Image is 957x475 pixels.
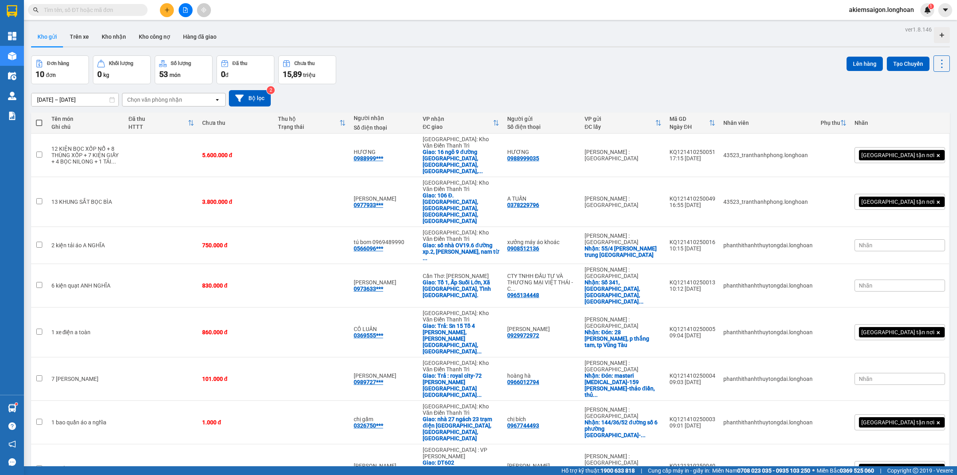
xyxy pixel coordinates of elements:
span: Nhãn [859,376,872,382]
div: 5.600.000 đ [202,152,270,158]
button: Kho công nợ [132,27,177,46]
div: phanthithanhthuytongdai.longhoan [723,329,813,335]
button: Tạo Chuyến [887,57,929,71]
span: 53 [159,69,168,79]
div: Nguyễn Đức Thịnh [354,463,415,469]
div: chị gấm [354,416,415,422]
button: Số lượng53món [155,55,213,84]
div: Thu hộ [278,116,339,122]
div: Người nhận [354,115,415,121]
div: 1.230.000 đ [202,466,270,472]
div: Nguyễn Đức Thịnh [507,463,577,469]
div: 7 thùng anh tùng [51,376,121,382]
span: [GEOGRAPHIC_DATA] tận nơi [861,152,934,159]
img: dashboard-icon [8,32,16,40]
div: phanthithanhthuytongdai.longhoan [723,466,813,472]
sup: 1 [15,403,18,405]
span: 1 [929,4,932,9]
span: ⚪️ [812,469,815,472]
div: [GEOGRAPHIC_DATA] : VP [PERSON_NAME] [423,447,499,459]
div: [PERSON_NAME] : [GEOGRAPHIC_DATA] [585,406,662,419]
span: ... [423,255,427,261]
div: tú bom 0969489990 [354,239,415,245]
span: 0 [97,69,102,79]
div: 10:15 [DATE] [670,245,715,252]
span: message [8,458,16,466]
div: Đã thu [232,61,247,66]
span: copyright [913,468,918,473]
div: ĐC lấy [585,124,655,130]
span: plus [164,7,170,13]
span: ... [641,432,646,438]
span: ... [593,392,598,398]
div: 830.000 đ [202,282,270,289]
button: file-add [179,3,193,17]
span: ... [477,392,482,398]
div: 0965134448 [507,292,539,298]
img: warehouse-icon [8,404,16,412]
div: 17:15 [DATE] [670,155,715,162]
span: đ [225,72,228,78]
div: 3.800.000 đ [202,199,270,205]
div: phanthithanhthuytongdai.longhoan [723,419,813,426]
div: HƯƠNG [354,149,415,155]
div: 13 KHUNG SẮT BỌC BÌA [51,199,121,205]
th: Toggle SortBy [419,112,503,134]
span: 0 [221,69,225,79]
div: Giao: 106 Đ. Cầu Giấy, Quan Hoa, Cầu Giấy, Hà Nội [423,192,499,224]
div: Giao: số nhà OV19.6 đường xp.2, xuân phương, nam từ liêm, hà nội [423,242,499,261]
th: Toggle SortBy [817,112,851,134]
div: A TUẤN [507,195,577,202]
div: 750.000 đ [202,242,270,248]
div: Tạo kho hàng mới [934,27,950,43]
button: Chưa thu15,89 triệu [278,55,336,84]
div: [GEOGRAPHIC_DATA]: Kho Văn Điển Thanh Trì [423,229,499,242]
div: Chọn văn phòng nhận [127,96,182,104]
span: 15,89 [283,69,302,79]
div: 09:03 [DATE] [670,379,715,385]
button: plus [160,3,174,17]
button: Kho nhận [95,27,132,46]
div: NGUYỄN TIẾN THƯỜNG [507,326,577,332]
span: Nhãn [859,242,872,248]
th: Toggle SortBy [124,112,198,134]
span: notification [8,440,16,448]
div: 0966012794 [507,379,539,385]
div: Mã GD [670,116,709,122]
div: phanthithanhthuytongdai.longhoan [723,282,813,289]
div: Nhận: Đón: masteri t3-159 võ nguyên giáp-thảo điền, thủ đức HCM [585,373,662,398]
div: KQ121410250003 [670,416,715,422]
div: KQ121310250040 [670,463,715,469]
div: [PERSON_NAME] : [GEOGRAPHIC_DATA] [585,195,662,208]
span: caret-down [942,6,949,14]
div: Anh Hồ Lâm [354,279,415,286]
strong: 1900 633 818 [601,467,635,474]
input: Select a date range. [32,93,118,106]
div: KQ121410250005 [670,326,715,332]
div: ver 1.8.146 [905,25,932,34]
span: | [641,466,642,475]
img: warehouse-icon [8,52,16,60]
span: ... [478,168,483,174]
span: file-add [183,7,188,13]
div: 0929972972 [507,332,539,339]
span: ... [639,298,644,305]
div: Số điện thoại [507,124,577,130]
div: [GEOGRAPHIC_DATA]: Kho Văn Điển Thanh Trì [423,310,499,323]
button: Lên hàng [847,57,883,71]
div: xưởng máy áo khoác [507,239,577,245]
div: Trạng thái [278,124,339,130]
div: [PERSON_NAME] : [GEOGRAPHIC_DATA] [585,360,662,373]
span: ... [111,158,116,165]
div: phanthithanhthuytongdai.longhoan [723,242,813,248]
div: 0908512136 [507,245,539,252]
div: [PERSON_NAME] : [GEOGRAPHIC_DATA] [585,316,662,329]
button: Khối lượng0kg [93,55,151,84]
div: [GEOGRAPHIC_DATA]: Kho Văn Điển Thanh Trì [423,136,499,149]
span: ... [511,286,516,292]
div: 43523_tranthanhphong.longhoan [723,199,813,205]
span: | [880,466,881,475]
div: KQ121410250013 [670,279,715,286]
div: KQ121410250004 [670,373,715,379]
th: Toggle SortBy [581,112,666,134]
